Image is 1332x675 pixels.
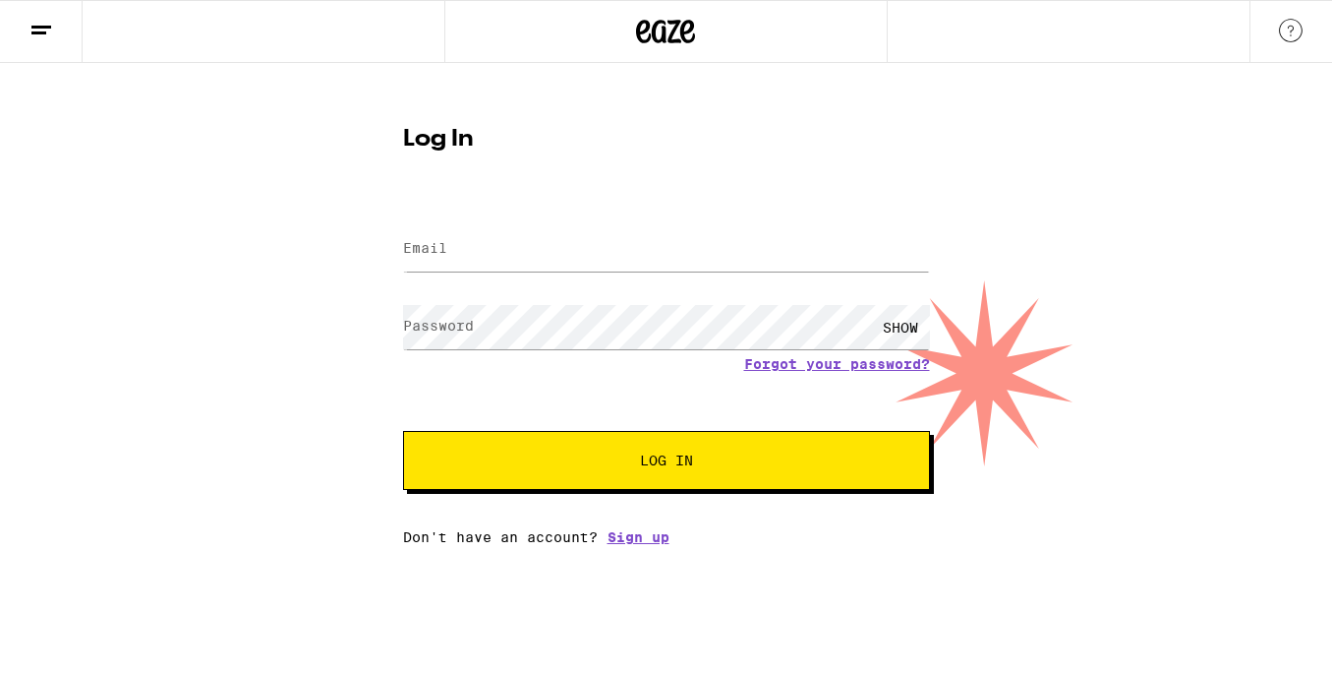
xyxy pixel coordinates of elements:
[403,431,930,490] button: Log In
[871,305,930,349] div: SHOW
[403,128,930,152] h1: Log In
[403,318,474,334] label: Password
[744,356,930,372] a: Forgot your password?
[403,529,930,545] div: Don't have an account?
[403,240,447,256] label: Email
[403,227,930,272] input: Email
[608,529,669,545] a: Sign up
[640,454,693,467] span: Log In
